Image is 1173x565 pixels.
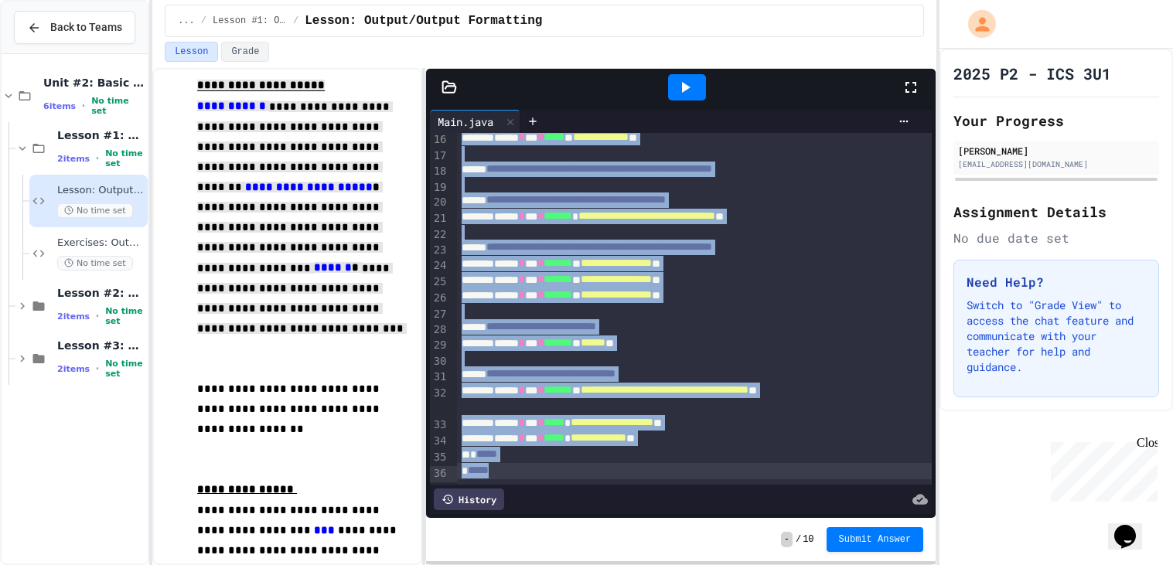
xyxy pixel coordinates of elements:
[57,256,133,271] span: No time set
[178,15,195,27] span: ...
[953,63,1111,84] h1: 2025 P2 - ICS 3U1
[43,76,145,90] span: Unit #2: Basic Programming Concepts
[839,533,912,546] span: Submit Answer
[43,101,76,111] span: 6 items
[201,15,206,27] span: /
[430,417,449,434] div: 33
[6,6,107,98] div: Chat with us now!Close
[430,114,501,130] div: Main.java
[96,362,99,375] span: •
[430,180,449,196] div: 19
[96,310,99,322] span: •
[430,243,449,259] div: 23
[105,359,145,379] span: No time set
[165,42,218,62] button: Lesson
[430,450,449,466] div: 35
[430,338,449,354] div: 29
[430,369,449,386] div: 31
[50,19,122,36] span: Back to Teams
[796,533,801,546] span: /
[430,354,449,369] div: 30
[57,237,145,250] span: Exercises: Output/Output Formatting
[430,164,449,180] div: 18
[82,100,85,112] span: •
[958,158,1154,170] div: [EMAIL_ADDRESS][DOMAIN_NAME]
[967,273,1146,291] h3: Need Help?
[953,201,1159,223] h2: Assignment Details
[1108,503,1158,550] iframe: chat widget
[57,311,90,322] span: 2 items
[430,291,449,307] div: 26
[57,203,133,218] span: No time set
[293,15,298,27] span: /
[430,110,520,133] div: Main.java
[57,128,145,142] span: Lesson #1: Output/Output Formatting
[305,12,542,30] span: Lesson: Output/Output Formatting
[781,532,793,547] span: -
[14,11,135,44] button: Back to Teams
[967,298,1146,375] p: Switch to "Grade View" to access the chat feature and communicate with your teacher for help and ...
[213,15,287,27] span: Lesson #1: Output/Output Formatting
[430,434,449,450] div: 34
[96,152,99,165] span: •
[57,286,145,300] span: Lesson #2: Variables & Data Types
[952,6,1000,42] div: My Account
[430,258,449,274] div: 24
[1045,436,1158,502] iframe: chat widget
[57,339,145,352] span: Lesson #3: User Input
[430,195,449,211] div: 20
[105,148,145,168] span: No time set
[57,154,90,164] span: 2 items
[430,148,449,164] div: 17
[105,306,145,326] span: No time set
[430,227,449,243] div: 22
[430,211,449,227] div: 21
[57,184,145,197] span: Lesson: Output/Output Formatting
[430,132,449,148] div: 16
[827,527,924,552] button: Submit Answer
[953,229,1159,247] div: No due date set
[803,533,813,546] span: 10
[430,274,449,291] div: 25
[430,307,449,322] div: 27
[430,386,449,418] div: 32
[953,110,1159,131] h2: Your Progress
[221,42,269,62] button: Grade
[91,96,145,116] span: No time set
[430,466,449,482] div: 36
[434,488,504,510] div: History
[430,322,449,339] div: 28
[958,144,1154,158] div: [PERSON_NAME]
[57,364,90,374] span: 2 items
